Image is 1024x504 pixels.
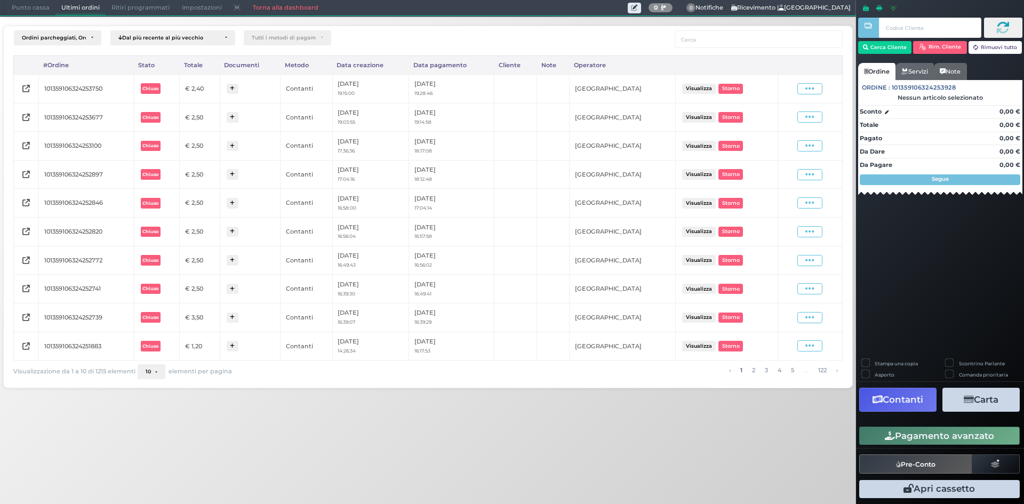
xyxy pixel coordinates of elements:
b: Chiuso [142,286,158,291]
input: Cerca [675,30,843,48]
td: [GEOGRAPHIC_DATA] [570,218,676,246]
button: Visualizza [682,255,715,265]
a: Servizi [895,63,934,80]
small: 18:17:08 [414,148,432,154]
td: [DATE] [332,332,409,361]
b: Chiuso [142,86,158,91]
td: [DATE] [409,332,494,361]
td: [DATE] [409,103,494,132]
div: #Ordine [39,56,134,74]
button: Visualizza [682,284,715,294]
button: Visualizza [682,341,715,351]
strong: 0,00 € [999,108,1020,115]
td: [GEOGRAPHIC_DATA] [570,160,676,189]
button: Storno [718,255,743,265]
td: Contanti [281,275,332,303]
span: Impostazioni [176,1,228,15]
td: [DATE] [409,246,494,275]
td: [DATE] [409,74,494,103]
td: [DATE] [332,74,409,103]
div: Ordini parcheggiati, Ordini aperti, Ordini chiusi [22,35,86,41]
td: [GEOGRAPHIC_DATA] [570,275,676,303]
button: Dal più recente al più vecchio [110,30,235,45]
b: Chiuso [142,315,158,320]
strong: Da Pagare [860,161,892,169]
small: 19:15:00 [338,90,355,96]
a: pagina successiva [833,364,841,376]
strong: 0,00 € [999,161,1020,169]
td: € 2,50 [180,103,220,132]
td: Contanti [281,303,332,332]
label: Asporto [875,371,894,378]
td: Contanti [281,132,332,161]
small: 18:12:48 [414,176,432,182]
button: Carta [942,388,1020,412]
div: Data creazione [332,56,409,74]
small: 17:04:14 [414,205,432,211]
td: [DATE] [332,189,409,218]
button: Contanti [859,388,937,412]
div: Operatore [570,56,676,74]
td: [DATE] [409,218,494,246]
button: Apri cassetto [859,480,1020,498]
strong: 0,00 € [999,148,1020,155]
b: 0 [654,4,658,11]
span: 0 [686,3,696,13]
div: Totale [180,56,220,74]
div: Cliente [494,56,537,74]
span: Ultimi ordini [55,1,106,15]
span: Punto cassa [6,1,55,15]
small: 16:57:58 [414,233,432,239]
button: Pagamento avanzato [859,427,1020,445]
td: € 2,50 [180,132,220,161]
small: 14:26:34 [338,348,356,354]
td: 101359106324252846 [39,189,134,218]
b: Chiuso [142,201,158,206]
small: 16:58:00 [338,205,356,211]
input: Codice Cliente [879,18,981,38]
td: 101359106324252739 [39,303,134,332]
td: € 2,50 [180,275,220,303]
button: Visualizza [682,141,715,151]
a: alla pagina 4 [774,364,784,376]
strong: 0,00 € [999,121,1020,129]
a: alla pagina 5 [788,364,797,376]
td: [DATE] [332,103,409,132]
td: Contanti [281,103,332,132]
button: Storno [718,198,743,208]
div: Stato [134,56,180,74]
button: Storno [718,84,743,94]
td: [GEOGRAPHIC_DATA] [570,132,676,161]
div: Tutti i metodi di pagamento [252,35,316,41]
a: alla pagina 122 [815,364,829,376]
button: Rimuovi tutto [969,41,1022,54]
small: 16:49:41 [414,291,431,297]
button: Cerca Cliente [858,41,912,54]
span: Ordine : [862,83,890,92]
button: Visualizza [682,112,715,122]
button: Visualizza [682,313,715,323]
button: Storno [718,313,743,323]
td: [DATE] [332,218,409,246]
td: € 1,20 [180,332,220,361]
label: Comanda prioritaria [959,371,1008,378]
small: 16:17:53 [414,348,430,354]
td: [GEOGRAPHIC_DATA] [570,246,676,275]
small: 17:04:16 [338,176,355,182]
strong: Totale [860,121,878,129]
small: 16:49:43 [338,262,356,268]
a: Note [934,63,966,80]
td: [DATE] [409,303,494,332]
td: Contanti [281,218,332,246]
td: [DATE] [409,160,494,189]
button: Storno [718,341,743,351]
td: € 2,50 [180,189,220,218]
span: 10 [146,369,151,375]
small: 16:39:29 [414,319,431,325]
small: 19:14:58 [414,119,431,125]
b: Chiuso [142,229,158,234]
div: Nessun articolo selezionato [858,94,1022,101]
button: 10 [138,364,165,379]
td: 101359106324253677 [39,103,134,132]
td: [DATE] [409,275,494,303]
